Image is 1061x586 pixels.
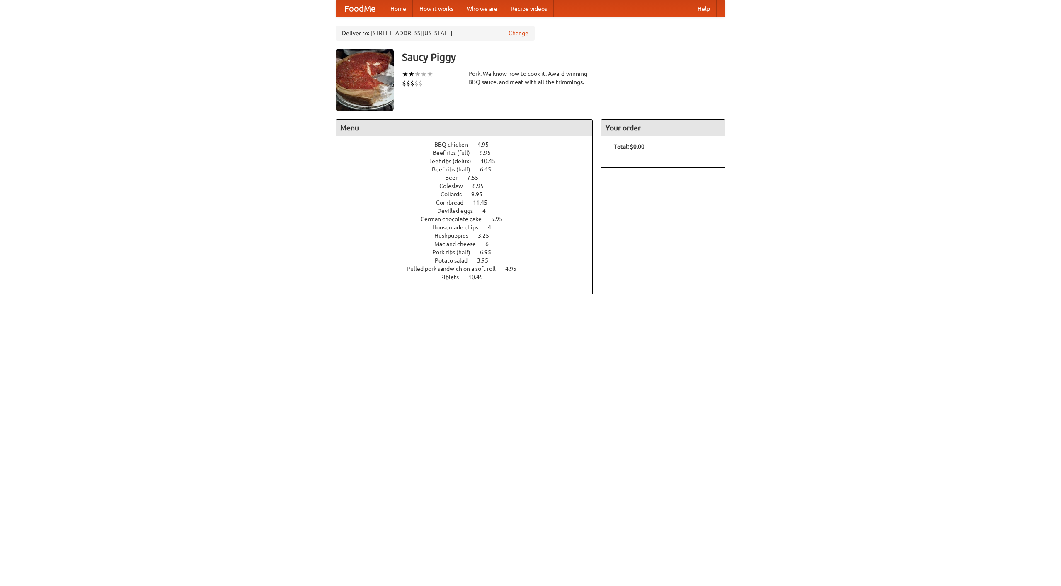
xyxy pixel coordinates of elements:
span: 3.25 [478,232,497,239]
span: 4.95 [477,141,497,148]
a: FoodMe [336,0,384,17]
h4: Your order [601,120,725,136]
span: 6.95 [480,249,499,256]
a: How it works [413,0,460,17]
span: 3.95 [477,257,497,264]
a: Beef ribs (full) 9.95 [433,150,506,156]
a: German chocolate cake 5.95 [421,216,518,222]
span: Mac and cheese [434,241,484,247]
a: Home [384,0,413,17]
a: BBQ chicken 4.95 [434,141,504,148]
a: Coleslaw 8.95 [439,183,499,189]
a: Help [691,0,717,17]
span: 4.95 [505,265,525,272]
img: angular.jpg [336,49,394,111]
span: German chocolate cake [421,216,490,222]
h3: Saucy Piggy [402,49,725,65]
span: Beef ribs (delux) [428,158,480,164]
b: Total: $0.00 [614,143,644,150]
span: Cornbread [436,199,472,206]
span: Hushpuppies [434,232,477,239]
h4: Menu [336,120,592,136]
a: Beef ribs (delux) 10.45 [428,158,511,164]
a: Pork ribs (half) 6.95 [432,249,506,256]
li: ★ [421,70,427,79]
span: 4 [488,224,499,231]
a: Devilled eggs 4 [437,207,501,214]
a: Beer 7.55 [445,174,494,181]
span: 7.55 [467,174,487,181]
a: Riblets 10.45 [440,274,498,280]
li: $ [414,79,419,88]
span: Beef ribs (full) [433,150,478,156]
a: Recipe videos [504,0,554,17]
span: 9.95 [471,191,491,198]
li: ★ [402,70,408,79]
span: 10.45 [468,274,491,280]
li: $ [402,79,406,88]
span: Collards [441,191,470,198]
span: Housemade chips [432,224,487,231]
li: ★ [408,70,414,79]
a: Cornbread 11.45 [436,199,503,206]
span: 5.95 [491,216,511,222]
span: 6 [485,241,497,247]
li: ★ [427,70,433,79]
a: Mac and cheese 6 [434,241,504,247]
a: Change [509,29,528,37]
div: Deliver to: [STREET_ADDRESS][US_STATE] [336,26,535,41]
a: Hushpuppies 3.25 [434,232,504,239]
li: $ [419,79,423,88]
li: ★ [414,70,421,79]
span: 6.45 [480,166,499,173]
span: Potato salad [435,257,476,264]
a: Collards 9.95 [441,191,498,198]
li: $ [406,79,410,88]
a: Housemade chips 4 [432,224,506,231]
a: Pulled pork sandwich on a soft roll 4.95 [407,265,532,272]
span: Coleslaw [439,183,471,189]
span: BBQ chicken [434,141,476,148]
span: Pulled pork sandwich on a soft roll [407,265,504,272]
a: Potato salad 3.95 [435,257,504,264]
span: Devilled eggs [437,207,481,214]
span: Beef ribs (half) [432,166,479,173]
span: 11.45 [473,199,496,206]
span: 10.45 [481,158,504,164]
span: 4 [482,207,494,214]
li: $ [410,79,414,88]
span: Pork ribs (half) [432,249,479,256]
span: 8.95 [472,183,492,189]
a: Who we are [460,0,504,17]
a: Beef ribs (half) 6.45 [432,166,506,173]
span: Beer [445,174,466,181]
span: Riblets [440,274,467,280]
span: 9.95 [480,150,499,156]
div: Pork. We know how to cook it. Award-winning BBQ sauce, and meat with all the trimmings. [468,70,593,86]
